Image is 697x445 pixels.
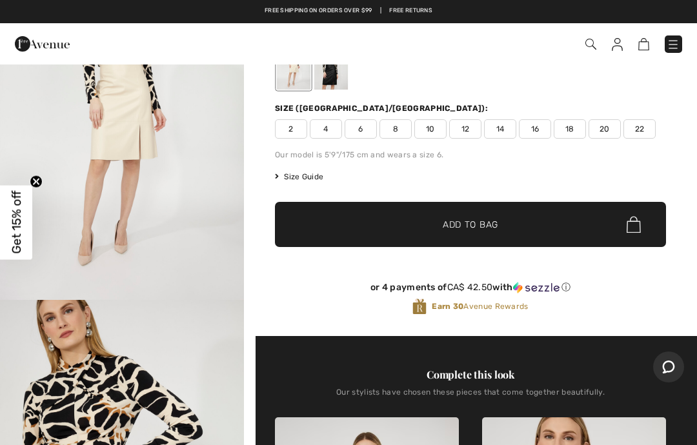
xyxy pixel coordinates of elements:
[275,202,666,247] button: Add to Bag
[449,119,481,139] span: 12
[275,388,666,407] div: Our stylists have chosen these pieces that come together beautifully.
[443,218,498,232] span: Add to Bag
[380,6,381,15] span: |
[345,119,377,139] span: 6
[554,119,586,139] span: 18
[30,175,43,188] button: Close teaser
[653,351,684,384] iframe: Opens a widget where you can chat to one of our agents
[15,37,70,49] a: 1ère Avenue
[623,119,656,139] span: 22
[627,216,641,233] img: Bag.svg
[265,6,372,15] a: Free shipping on orders over $99
[589,119,621,139] span: 20
[9,191,24,254] span: Get 15% off
[275,119,307,139] span: 2
[484,119,516,139] span: 14
[432,302,463,311] strong: Earn 30
[389,6,432,15] a: Free Returns
[275,149,666,161] div: Our model is 5'9"/175 cm and wears a size 6.
[414,119,447,139] span: 10
[314,41,348,90] div: Black
[310,119,342,139] span: 4
[447,282,493,293] span: CA$ 42.50
[379,119,412,139] span: 8
[612,38,623,51] img: My Info
[275,367,666,382] div: Complete this look
[638,38,649,50] img: Shopping Bag
[667,38,680,51] img: Menu
[412,298,427,315] img: Avenue Rewards
[275,171,323,183] span: Size Guide
[275,103,490,114] div: Size ([GEOGRAPHIC_DATA]/[GEOGRAPHIC_DATA]):
[519,119,551,139] span: 16
[15,31,70,57] img: 1ère Avenue
[585,39,596,50] img: Search
[513,282,560,293] img: Sezzle
[277,41,310,90] div: Bone
[275,282,666,293] div: or 4 payments of with
[275,282,666,298] div: or 4 payments ofCA$ 42.50withSezzle Click to learn more about Sezzle
[432,301,528,312] span: Avenue Rewards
